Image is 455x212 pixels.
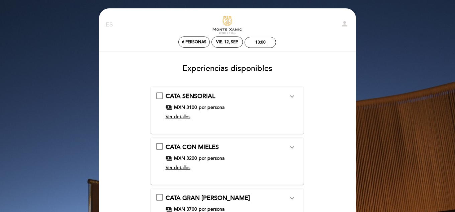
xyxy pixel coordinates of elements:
span: CATA SENSORIAL [166,92,215,100]
i: expand_more [288,143,296,151]
button: expand_more [286,143,298,152]
div: vie. 12, sep. [216,40,238,45]
span: payments [166,104,172,111]
span: por persona [199,155,224,162]
span: payments [166,155,172,162]
span: 6 personas [182,40,206,45]
button: expand_more [286,194,298,203]
span: CATA CON MIELES [166,143,219,151]
span: MXN 3100 [174,104,197,111]
i: person [341,20,349,28]
span: Ver detalles [166,165,190,170]
a: Experiencias Excepcionales Monte Xanic [185,16,269,34]
span: CATA GRAN [PERSON_NAME] [166,194,250,202]
div: 13:00 [255,40,266,45]
span: por persona [199,104,224,111]
md-checkbox: CATA CON MIELES expand_more Esta fascinante cata ofrece la oportunidad de degustar nuestros vinos... [156,143,298,174]
span: MXN 3200 [174,155,197,162]
span: Ver detalles [166,114,190,120]
i: expand_more [288,194,296,202]
span: Experiencias disponibles [182,64,272,73]
button: expand_more [286,92,298,101]
i: expand_more [288,92,296,100]
button: person [341,20,349,30]
md-checkbox: CATA SENSORIAL expand_more El aroma de un vino evoluciona con el tiempo. Una vez abierta una bote... [156,92,298,123]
